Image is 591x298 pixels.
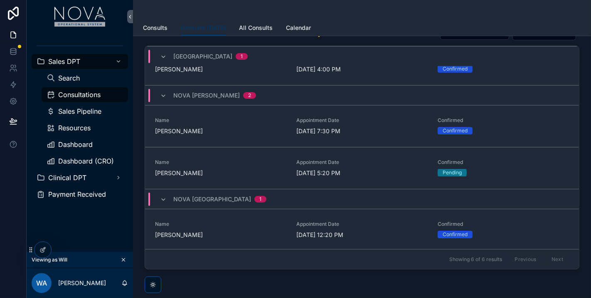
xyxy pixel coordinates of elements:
a: Payment Received [32,187,128,202]
span: Resources [58,125,91,131]
span: [PERSON_NAME] [155,65,286,73]
div: Confirmed [443,127,468,134]
a: Name[PERSON_NAME]Appointment Date[DATE] 7:30 PMConfirmedConfirmed [145,105,579,147]
div: Confirmed [443,65,468,73]
div: 1 [259,196,261,203]
span: Appointment Date [296,117,428,124]
span: Search [58,75,80,81]
span: All Consults [239,24,273,32]
span: Consults [DATE] [181,24,226,32]
span: [PERSON_NAME] [155,231,286,239]
a: Dashboard [42,137,128,152]
span: [PERSON_NAME] [155,169,286,177]
div: 1 [241,53,243,60]
a: Sales Pipeline [42,104,128,119]
span: Name [155,221,286,227]
span: Name [155,159,286,166]
span: Dashboard [58,141,93,148]
span: Nova [PERSON_NAME] [173,91,240,100]
span: Sales DPT [48,58,80,65]
a: Consults [DATE] [181,20,226,36]
span: Appointment Date [296,159,428,166]
a: Name[PERSON_NAME]Appointment Date[DATE] 5:20 PMConfirmedPending [145,147,579,189]
span: [DATE] 7:30 PM [296,127,428,135]
div: 2 [248,92,251,99]
div: Confirmed [443,231,468,238]
span: [PERSON_NAME] [155,127,286,135]
a: Search [42,71,128,85]
span: Clinical DPT [48,174,86,181]
span: [GEOGRAPHIC_DATA] [173,52,232,61]
span: Nova [GEOGRAPHIC_DATA] [173,195,251,203]
span: Confirmed [438,117,569,124]
a: All Consults [239,20,273,37]
span: [DATE] 5:20 PM [296,169,428,177]
a: Clinical DPT [32,170,128,185]
img: App logo [54,7,106,27]
span: [DATE] 12:20 PM [296,231,428,239]
a: Calendar [286,20,311,37]
span: Payment Received [48,191,106,198]
div: scrollable content [27,33,133,213]
span: Confirmed [438,221,569,227]
span: Appointment Date [296,221,428,227]
p: [PERSON_NAME] [58,279,106,287]
span: Confirmed [438,159,569,166]
a: Dashboard (CRO) [42,154,128,169]
div: Pending [443,169,462,176]
span: WA [36,278,47,288]
span: Consultations [58,91,101,98]
span: Sales Pipeline [58,108,101,115]
span: Name [155,117,286,124]
span: Showing 6 of 6 results [449,256,502,262]
span: Calendar [286,24,311,32]
a: Consults [143,20,167,37]
a: Name[PERSON_NAME]Appointment Date[DATE] 12:20 PMConfirmedConfirmed [145,209,579,251]
span: Consults [143,24,167,32]
span: Viewing as Will [32,256,67,263]
span: [DATE] 4:00 PM [296,65,428,73]
a: Sales DPT [32,54,128,69]
span: Dashboard (CRO) [58,158,114,164]
a: Consultations [42,87,128,102]
a: Resources [42,120,128,135]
